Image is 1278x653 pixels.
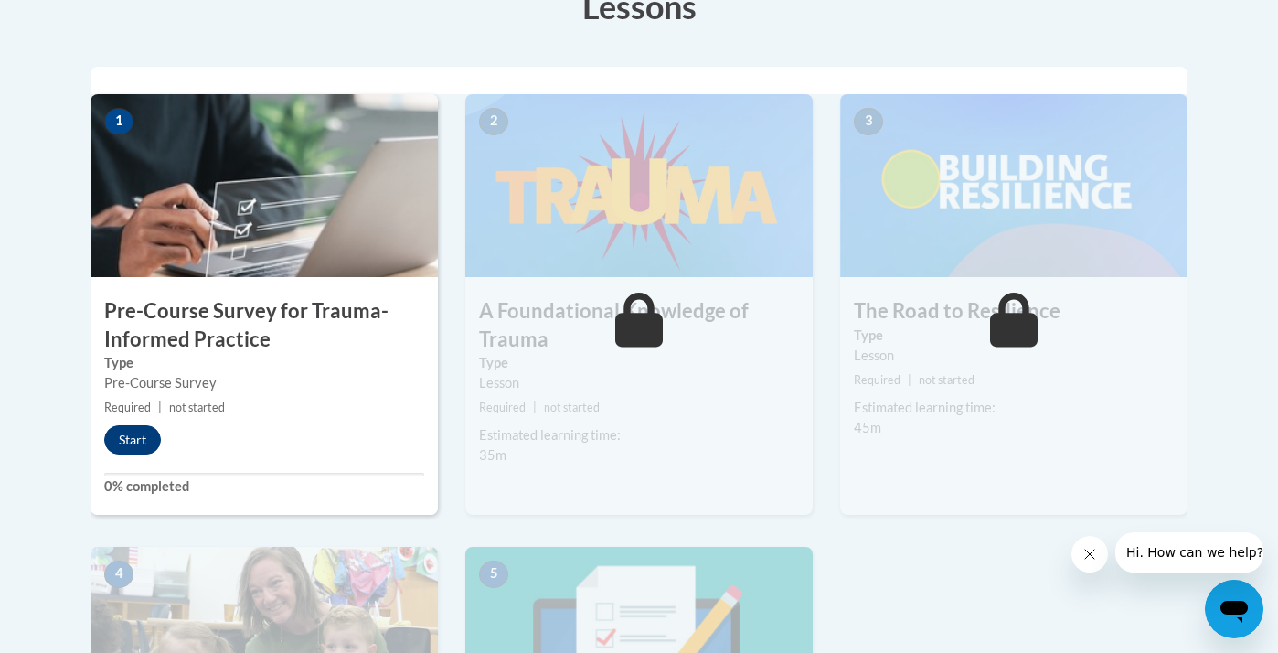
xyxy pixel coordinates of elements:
span: Required [104,401,151,414]
h3: Pre-Course Survey for Trauma-Informed Practice [91,297,438,354]
span: 1 [104,108,133,135]
span: Required [854,373,900,387]
span: 3 [854,108,883,135]
span: 45m [854,420,881,435]
span: not started [544,401,600,414]
span: | [533,401,537,414]
div: Lesson [479,373,799,393]
div: Estimated learning time: [854,398,1174,418]
label: Type [479,353,799,373]
img: Course Image [91,94,438,277]
iframe: Message from company [1115,532,1263,573]
span: not started [169,401,225,414]
button: Start [104,425,161,455]
img: Course Image [465,94,813,277]
div: Estimated learning time: [479,425,799,445]
span: 2 [479,108,508,135]
span: 5 [479,561,508,588]
label: Type [104,353,424,373]
h3: A Foundational Knowledge of Trauma [465,297,813,354]
span: not started [919,373,974,387]
span: 4 [104,561,133,588]
span: 35m [479,447,506,463]
span: | [158,401,162,414]
label: 0% completed [104,476,424,497]
iframe: Button to launch messaging window [1205,580,1263,638]
div: Pre-Course Survey [104,373,424,393]
span: | [908,373,911,387]
h3: The Road to Resilience [840,297,1187,326]
label: Type [854,326,1174,346]
img: Course Image [840,94,1187,277]
span: Required [479,401,526,414]
iframe: Close message [1071,536,1108,573]
div: Lesson [854,346,1174,366]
